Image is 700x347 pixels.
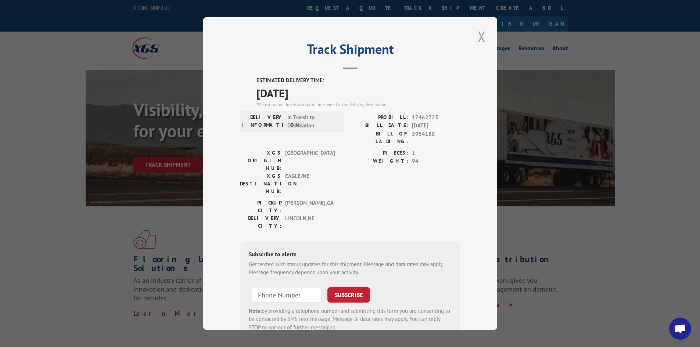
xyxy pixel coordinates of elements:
[285,199,335,214] span: [PERSON_NAME] , GA
[287,113,337,130] span: In Transit to Destination
[350,113,408,122] label: PROBILL:
[240,172,281,195] label: XGS DESTINATION HUB:
[240,214,281,230] label: DELIVERY CITY:
[327,287,370,303] button: SUBSCRIBE
[412,122,460,130] span: [DATE]
[412,130,460,145] span: 5954188
[256,101,460,108] div: The estimated time is using the time zone for the delivery destination.
[240,44,460,58] h2: Track Shipment
[350,149,408,158] label: PIECES:
[350,122,408,130] label: BILL DATE:
[475,26,488,47] button: Close modal
[249,250,452,260] div: Subscribe to alerts
[249,307,262,314] strong: Note:
[249,307,452,332] div: by providing a telephone number and submitting this form you are consenting to be contacted by SM...
[252,287,322,303] input: Phone Number
[240,199,281,214] label: PICKUP CITY:
[412,157,460,166] span: 94
[256,76,460,85] label: ESTIMATED DELIVERY TIME:
[669,318,691,340] a: Open chat
[285,149,335,172] span: [GEOGRAPHIC_DATA]
[412,149,460,158] span: 1
[350,130,408,145] label: BILL OF LADING:
[240,149,281,172] label: XGS ORIGIN HUB:
[412,113,460,122] span: 17462723
[285,172,335,195] span: EAGLE/NE
[350,157,408,166] label: WEIGHT:
[285,214,335,230] span: LINCOLN , NE
[249,260,452,277] div: Get texted with status updates for this shipment. Message and data rates may apply. Message frequ...
[242,113,284,130] label: DELIVERY INFORMATION:
[256,85,460,101] span: [DATE]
